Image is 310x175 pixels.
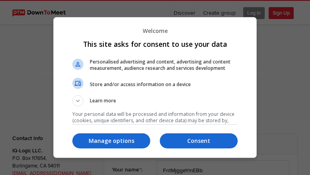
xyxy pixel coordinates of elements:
[160,137,238,145] p: Consent
[53,17,257,158] div: This site asks for consent to use your data
[160,133,238,148] button: Consent
[90,81,238,88] span: Store and/or access information on a device
[90,59,238,71] span: Personalised advertising and content, advertising and content measurement, audience research and ...
[72,95,238,106] button: Learn more
[72,39,238,49] h1: This site asks for consent to use your data
[72,27,238,35] p: Welcome
[72,111,238,137] p: Your personal data will be processed and information from your device (cookies, unique identifier...
[90,97,116,106] span: Learn more
[72,137,150,145] p: Manage options
[138,123,225,130] a: 141 TCF vendor(s) and 69 ad partner(s)
[72,133,150,148] button: Manage options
